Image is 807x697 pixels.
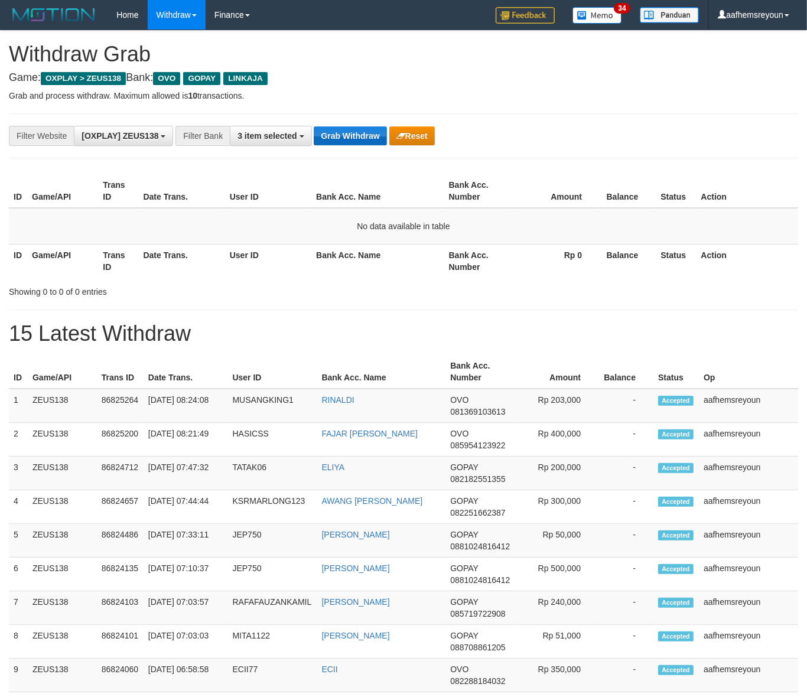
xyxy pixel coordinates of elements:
[572,7,622,24] img: Button%20Memo.svg
[311,244,444,278] th: Bank Acc. Name
[9,244,27,278] th: ID
[144,659,228,692] td: [DATE] 06:58:58
[28,423,97,457] td: ZEUS138
[598,524,653,558] td: -
[97,524,144,558] td: 86824486
[450,665,468,674] span: OVO
[322,463,345,472] a: ELIYA
[9,659,28,692] td: 9
[322,665,338,674] a: ECII
[450,496,478,506] span: GOPAY
[28,524,97,558] td: ZEUS138
[225,244,311,278] th: User ID
[699,659,798,692] td: aafhemsreyoun
[450,609,505,618] span: Copy 085719722908 to clipboard
[450,597,478,607] span: GOPAY
[450,575,510,585] span: Copy 0881024816412 to clipboard
[228,558,317,591] td: JEP750
[614,3,630,14] span: 34
[658,598,694,608] span: Accepted
[322,496,423,506] a: AWANG [PERSON_NAME]
[9,72,798,84] h4: Game: Bank:
[516,423,598,457] td: Rp 400,000
[598,355,653,389] th: Balance
[450,407,505,416] span: Copy 081369103613 to clipboard
[516,659,598,692] td: Rp 350,000
[444,174,515,208] th: Bank Acc. Number
[699,490,798,524] td: aafhemsreyoun
[697,174,798,208] th: Action
[144,355,228,389] th: Date Trans.
[144,524,228,558] td: [DATE] 07:33:11
[98,244,138,278] th: Trans ID
[230,126,311,146] button: 3 item selected
[228,490,317,524] td: KSRMARLONG123
[28,659,97,692] td: ZEUS138
[9,423,28,457] td: 2
[658,665,694,675] span: Accepted
[658,429,694,439] span: Accepted
[98,174,138,208] th: Trans ID
[9,524,28,558] td: 5
[97,457,144,490] td: 86824712
[445,355,516,389] th: Bank Acc. Number
[9,490,28,524] td: 4
[598,625,653,659] td: -
[228,423,317,457] td: HASICSS
[9,558,28,591] td: 6
[515,174,600,208] th: Amount
[314,126,386,145] button: Grab Withdraw
[322,530,390,539] a: [PERSON_NAME]
[699,591,798,625] td: aafhemsreyoun
[516,355,598,389] th: Amount
[658,497,694,507] span: Accepted
[322,597,390,607] a: [PERSON_NAME]
[28,457,97,490] td: ZEUS138
[28,389,97,423] td: ZEUS138
[322,429,418,438] a: FAJAR [PERSON_NAME]
[28,625,97,659] td: ZEUS138
[598,490,653,524] td: -
[516,457,598,490] td: Rp 200,000
[9,591,28,625] td: 7
[658,564,694,574] span: Accepted
[598,423,653,457] td: -
[97,625,144,659] td: 86824101
[450,542,510,551] span: Copy 0881024816412 to clipboard
[9,457,28,490] td: 3
[598,457,653,490] td: -
[225,174,311,208] th: User ID
[228,625,317,659] td: MITA1122
[699,457,798,490] td: aafhemsreyoun
[699,625,798,659] td: aafhemsreyoun
[658,396,694,406] span: Accepted
[144,389,228,423] td: [DATE] 08:24:08
[144,457,228,490] td: [DATE] 07:47:32
[9,208,798,245] td: No data available in table
[496,7,555,24] img: Feedback.jpg
[228,457,317,490] td: TATAK06
[515,244,600,278] th: Rp 0
[389,126,435,145] button: Reset
[450,530,478,539] span: GOPAY
[41,72,126,85] span: OXPLAY > ZEUS138
[640,7,699,23] img: panduan.png
[444,244,515,278] th: Bank Acc. Number
[27,244,98,278] th: Game/API
[699,355,798,389] th: Op
[653,355,699,389] th: Status
[9,281,327,298] div: Showing 0 to 0 of 0 entries
[228,389,317,423] td: MUSANGKING1
[97,389,144,423] td: 86825264
[9,6,99,24] img: MOTION_logo.png
[138,244,224,278] th: Date Trans.
[9,90,798,102] p: Grab and process withdraw. Maximum allowed is transactions.
[9,625,28,659] td: 8
[516,591,598,625] td: Rp 240,000
[699,524,798,558] td: aafhemsreyoun
[450,508,505,517] span: Copy 082251662387 to clipboard
[28,591,97,625] td: ZEUS138
[9,389,28,423] td: 1
[656,244,696,278] th: Status
[144,625,228,659] td: [DATE] 07:03:03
